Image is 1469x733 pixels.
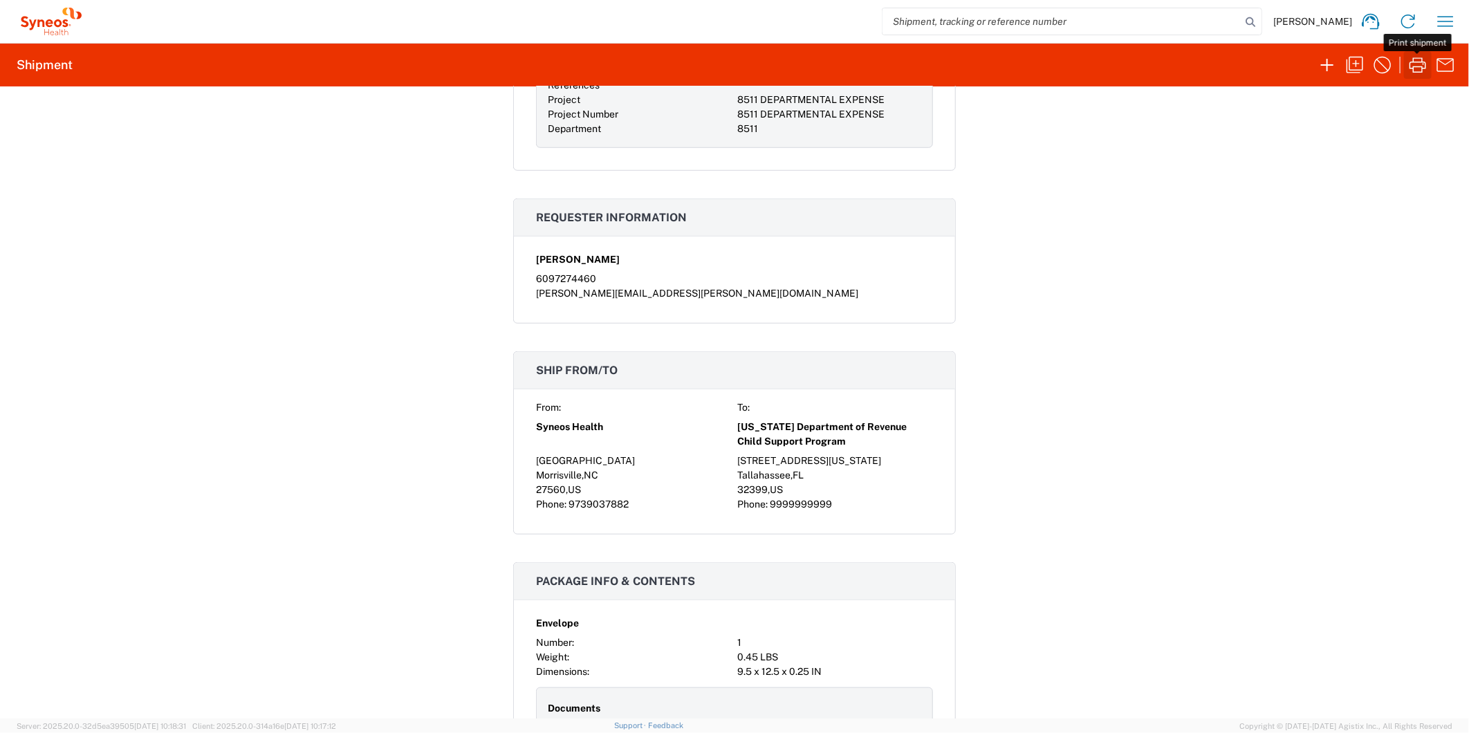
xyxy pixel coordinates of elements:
[548,93,732,107] div: Project
[768,484,770,495] span: ,
[737,665,933,679] div: 9.5 x 12.5 x 0.25 IN
[737,484,768,495] span: 32399
[536,637,574,648] span: Number:
[284,722,336,730] span: [DATE] 10:17:12
[548,122,732,136] div: Department
[548,701,600,716] span: Documents
[536,252,620,267] span: [PERSON_NAME]
[648,721,683,730] a: Feedback
[536,499,566,510] span: Phone:
[737,454,933,468] div: [STREET_ADDRESS][US_STATE]
[536,666,589,677] span: Dimensions:
[536,651,569,662] span: Weight:
[793,470,804,481] span: FL
[548,107,732,122] div: Project Number
[737,470,791,481] span: Tallahassee
[17,57,73,73] h2: Shipment
[584,470,598,481] span: NC
[536,575,695,588] span: Package info & contents
[536,484,566,495] span: 27560
[566,484,568,495] span: ,
[536,454,732,468] div: [GEOGRAPHIC_DATA]
[737,122,921,136] div: 8511
[582,470,584,481] span: ,
[536,420,603,434] span: Syneos Health
[568,484,581,495] span: US
[569,499,629,510] span: 9739037882
[536,211,687,224] span: Requester information
[536,470,582,481] span: Morrisville
[1273,15,1352,28] span: [PERSON_NAME]
[791,470,793,481] span: ,
[536,272,933,286] div: 6097274460
[737,635,933,650] div: 1
[192,722,336,730] span: Client: 2025.20.0-314a16e
[737,650,933,665] div: 0.45 LBS
[737,420,933,449] span: [US_STATE] Department of Revenue Child Support Program
[17,722,186,730] span: Server: 2025.20.0-32d5ea39505
[737,402,750,413] span: To:
[737,107,921,122] div: 8511 DEPARTMENTAL EXPENSE
[1239,720,1452,732] span: Copyright © [DATE]-[DATE] Agistix Inc., All Rights Reserved
[134,722,186,730] span: [DATE] 10:18:31
[536,616,579,631] span: Envelope
[737,93,921,107] div: 8511 DEPARTMENTAL EXPENSE
[883,8,1241,35] input: Shipment, tracking or reference number
[770,484,783,495] span: US
[536,364,618,377] span: Ship from/to
[536,402,561,413] span: From:
[737,499,768,510] span: Phone:
[770,499,832,510] span: 9999999999
[614,721,649,730] a: Support
[536,286,933,301] div: [PERSON_NAME][EMAIL_ADDRESS][PERSON_NAME][DOMAIN_NAME]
